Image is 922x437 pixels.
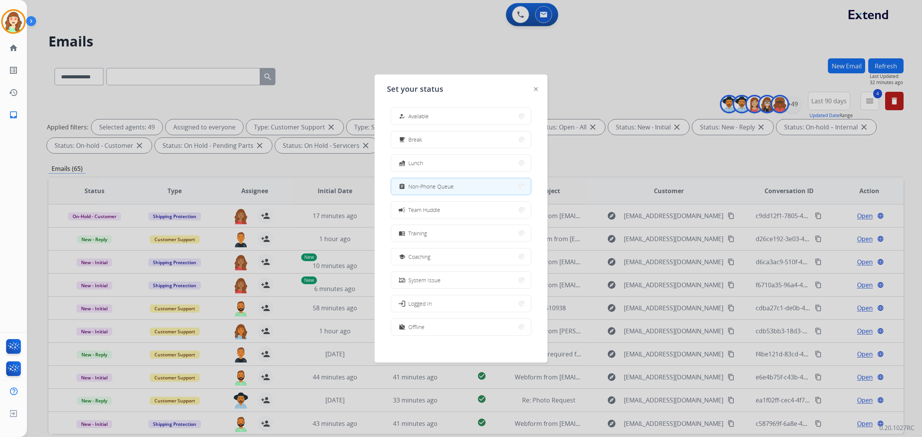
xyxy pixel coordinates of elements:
[391,178,531,195] button: Non-Phone Queue
[9,66,18,75] mat-icon: list_alt
[391,108,531,124] button: Available
[408,206,440,214] span: Team Huddle
[399,253,405,260] mat-icon: school
[391,155,531,171] button: Lunch
[879,423,914,432] p: 0.20.1027RC
[9,88,18,97] mat-icon: history
[534,87,538,91] img: close-button
[391,225,531,242] button: Training
[408,229,427,237] span: Training
[391,319,531,335] button: Offline
[408,300,432,308] span: Logged In
[399,113,405,119] mat-icon: how_to_reg
[408,276,441,284] span: System Issue
[9,43,18,53] mat-icon: home
[408,136,422,144] span: Break
[399,136,405,143] mat-icon: free_breakfast
[9,110,18,119] mat-icon: inbox
[399,230,405,237] mat-icon: menu_book
[398,300,406,307] mat-icon: login
[399,183,405,190] mat-icon: assignment
[391,131,531,148] button: Break
[408,253,430,261] span: Coaching
[3,11,24,32] img: avatar
[391,248,531,265] button: Coaching
[399,277,405,283] mat-icon: phonelink_off
[391,295,531,312] button: Logged In
[399,324,405,330] mat-icon: work_off
[387,84,443,94] span: Set your status
[408,323,425,331] span: Offline
[398,206,406,214] mat-icon: campaign
[391,202,531,218] button: Team Huddle
[408,159,423,167] span: Lunch
[408,182,454,190] span: Non-Phone Queue
[399,160,405,166] mat-icon: fastfood
[391,272,531,288] button: System Issue
[408,112,429,120] span: Available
